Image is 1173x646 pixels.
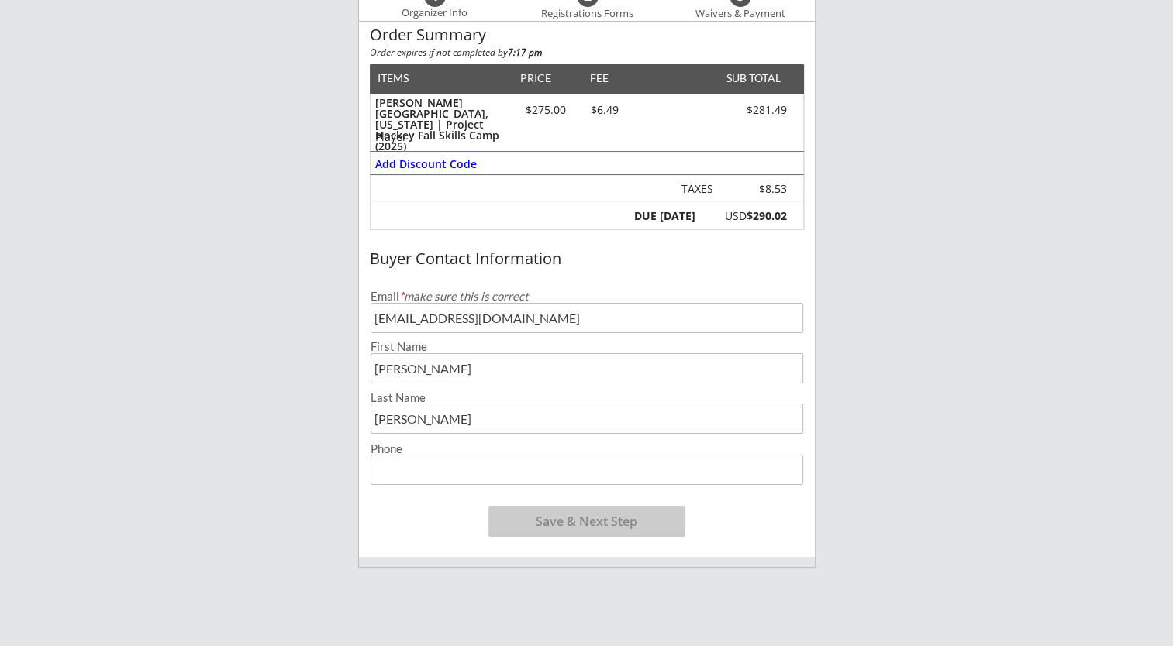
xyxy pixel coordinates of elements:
div: Email [371,290,803,302]
div: $6.49 [579,105,631,115]
div: Order Summary [370,26,804,43]
div: Taxes not charged on the fee [726,184,787,195]
div: Taxes not charged on the fee [675,184,713,195]
div: Organizer Info [392,7,478,19]
div: $281.49 [699,105,787,115]
div: FEE [579,73,619,84]
div: Order expires if not completed by [370,48,804,57]
div: Last Name [371,392,803,404]
div: Registrations Forms [534,8,641,20]
div: Waivers & Payment [687,8,794,20]
div: [PERSON_NAME][GEOGRAPHIC_DATA], [US_STATE] | Project Hockey Fall Skills Camp (2025) [375,98,506,152]
div: $8.53 [726,184,787,194]
strong: 7:17 pm [508,46,542,59]
div: Phone [371,443,803,455]
div: ITEMS [378,73,433,84]
div: Add Discount Code [375,159,478,170]
div: First Name [371,341,803,352]
div: $275.00 [513,105,579,115]
div: SUB TOTAL [720,73,781,84]
strong: $290.02 [747,208,787,223]
div: DUE [DATE] [631,211,695,222]
div: PRICE [513,73,559,84]
div: TAXES [675,184,713,194]
em: make sure this is correct [399,289,529,303]
button: Save & Next Step [488,506,685,537]
div: USD [704,211,787,222]
div: Buyer Contact Information [370,250,804,267]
